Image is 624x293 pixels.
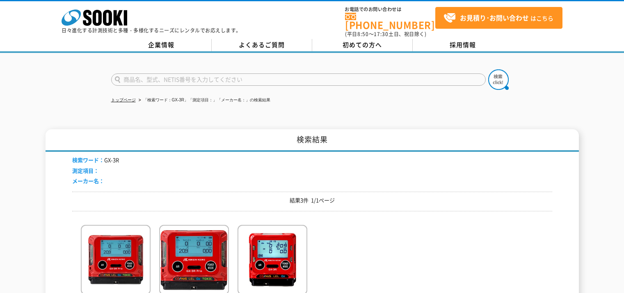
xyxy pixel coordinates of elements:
span: 初めての方へ [343,40,382,49]
span: 8:50 [357,30,369,38]
a: 企業情報 [111,39,212,51]
input: 商品名、型式、NETIS番号を入力してください [111,73,486,86]
span: メーカー名： [72,177,104,185]
a: お見積り･お問い合わせはこちら [435,7,562,29]
a: 採用情報 [413,39,513,51]
span: (平日 ～ 土日、祝日除く) [345,30,426,38]
span: はこちら [443,12,553,24]
p: 日々進化する計測技術と多種・多様化するニーズにレンタルでお応えします。 [62,28,241,33]
h1: 検索結果 [46,129,579,152]
span: 測定項目： [72,167,99,174]
span: 検索ワード： [72,156,104,164]
a: 初めての方へ [312,39,413,51]
span: お電話でのお問い合わせは [345,7,435,12]
li: 「検索ワード：GX-3R」「測定項目：」「メーカー名：」の検索結果 [137,96,271,105]
li: GX-3R [72,156,119,165]
a: [PHONE_NUMBER] [345,13,435,30]
strong: お見積り･お問い合わせ [460,13,529,23]
p: 結果3件 1/1ページ [72,196,552,205]
a: トップページ [111,98,136,102]
span: 17:30 [374,30,389,38]
img: btn_search.png [488,69,509,90]
a: よくあるご質問 [212,39,312,51]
